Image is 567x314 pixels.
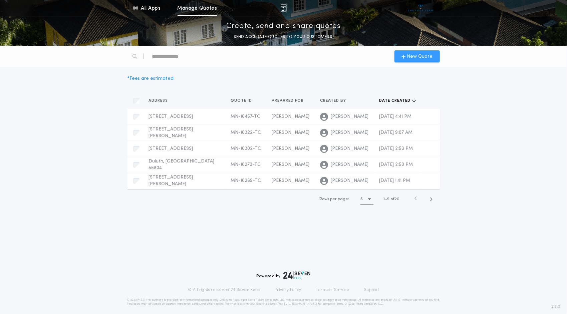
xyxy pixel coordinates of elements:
span: Prepared for [272,98,305,103]
span: [PERSON_NAME] [272,162,310,167]
span: MN-10322-TC [231,130,261,135]
a: Privacy Policy [275,287,301,293]
span: Address [149,98,170,103]
span: Quote ID [231,98,254,103]
span: [PERSON_NAME] [331,145,369,152]
a: Terms of Service [316,287,349,293]
button: 5 [360,194,373,205]
p: SEND ACCURATE QUOTES TO YOUR CUSTOMERS. [234,34,333,40]
span: [STREET_ADDRESS] [149,114,193,119]
span: [DATE] 4:41 PM [379,114,412,119]
span: [DATE] 2:50 PM [379,162,413,167]
div: * Fees are estimated. [127,75,175,82]
span: [STREET_ADDRESS][PERSON_NAME] [149,127,193,138]
h1: 5 [360,196,363,203]
p: © All rights reserved. 24|Seven Fees [188,287,260,293]
span: MN-10270-TC [231,162,261,167]
button: New Quote [394,50,440,62]
span: 1 [384,197,385,201]
span: [PERSON_NAME] [331,178,369,184]
span: [DATE] 1:41 PM [379,178,410,183]
a: Support [364,287,379,293]
button: Date created [379,97,416,104]
span: [STREET_ADDRESS][PERSON_NAME] [149,175,193,187]
a: [URL][DOMAIN_NAME] [284,303,317,305]
span: [PERSON_NAME] [272,178,310,183]
span: [DATE] 2:53 PM [379,146,413,151]
p: Create, send and share quotes [226,21,341,32]
span: [PERSON_NAME] [331,129,369,136]
span: [PERSON_NAME] [272,146,310,151]
span: [PERSON_NAME] [272,114,310,119]
span: MN-10457-TC [231,114,261,119]
button: Address [149,97,173,104]
button: Created by [320,97,351,104]
img: img [280,4,287,12]
span: 3.8.0 [551,304,560,310]
span: [PERSON_NAME] [331,162,369,168]
span: New Quote [407,53,433,60]
span: Duluth, [GEOGRAPHIC_DATA] 55804 [149,159,215,171]
span: [STREET_ADDRESS] [149,146,193,151]
span: Date created [379,98,412,103]
div: Powered by [257,271,311,279]
span: [DATE] 9:07 AM [379,130,413,135]
button: Quote ID [231,97,257,104]
span: MN-10269-TC [231,178,261,183]
span: Rows per page: [319,197,349,201]
img: logo [283,271,311,279]
span: of 20 [391,196,400,202]
span: MN-10302-TC [231,146,261,151]
span: [PERSON_NAME] [272,130,310,135]
span: Created by [320,98,348,103]
img: vs-icon [408,5,433,11]
span: [PERSON_NAME] [331,113,369,120]
p: DISCLAIMER: This estimate is provided for informational purposes only. 24|Seven Fees, a product o... [127,298,440,306]
span: 5 [387,197,390,201]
